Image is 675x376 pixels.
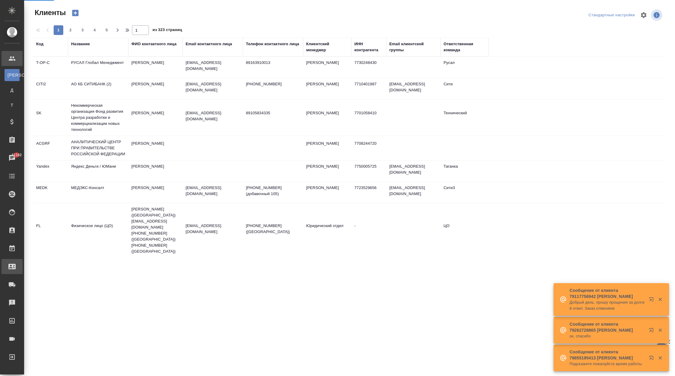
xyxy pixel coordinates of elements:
[441,182,489,203] td: Сити3
[8,102,17,108] span: Т
[303,57,351,78] td: [PERSON_NAME]
[303,107,351,128] td: [PERSON_NAME]
[8,152,25,158] span: 41182
[587,11,636,20] div: split button
[645,293,660,308] button: Открыть в новой вкладке
[246,60,300,66] p: 89163910013
[386,78,441,99] td: [EMAIL_ADDRESS][DOMAIN_NAME]
[654,297,666,302] button: Закрыть
[645,324,660,339] button: Открыть в новой вкладке
[128,182,183,203] td: [PERSON_NAME]
[386,160,441,182] td: [EMAIL_ADDRESS][DOMAIN_NAME]
[351,107,386,128] td: 7701058410
[5,99,20,111] a: Т
[8,72,17,78] span: [PERSON_NAME]
[128,57,183,78] td: [PERSON_NAME]
[303,137,351,159] td: [PERSON_NAME]
[186,223,240,235] p: [EMAIL_ADDRESS][DOMAIN_NAME]
[33,78,68,99] td: CITI2
[90,25,99,35] button: 4
[102,25,111,35] button: 5
[128,137,183,159] td: [PERSON_NAME]
[645,352,660,366] button: Открыть в новой вкладке
[78,25,87,35] button: 3
[570,361,645,367] p: Подскажите пожалуйста время работы
[68,78,128,99] td: АО КБ СИТИБАНК (2)
[5,84,20,96] a: Д
[36,41,43,47] div: Код
[441,107,489,128] td: Технический
[66,25,75,35] button: 2
[306,41,348,53] div: Клиентский менеджер
[570,287,645,299] p: Сообщение от клиента 79117756942 [PERSON_NAME]
[386,182,441,203] td: [EMAIL_ADDRESS][DOMAIN_NAME]
[68,100,128,136] td: Некоммерческая организация Фонд развития Центра разработки и коммерциализации новых технологий
[78,27,87,33] span: 3
[441,57,489,78] td: Русал
[128,203,183,258] td: [PERSON_NAME] ([GEOGRAPHIC_DATA]) [EMAIL_ADDRESS][DOMAIN_NAME] [PHONE_NUMBER] ([GEOGRAPHIC_DATA])...
[186,41,232,47] div: Email контактного лица
[68,57,128,78] td: РУСАЛ Глобал Менеджмент
[636,8,651,22] span: Настроить таблицу
[246,223,300,235] p: [PHONE_NUMBER] ([GEOGRAPHIC_DATA])
[5,69,20,81] a: [PERSON_NAME]
[8,87,17,93] span: Д
[570,321,645,333] p: Сообщение от клиента 79262728865 [PERSON_NAME]
[33,107,68,128] td: SK
[68,8,83,18] button: Создать
[570,333,645,339] p: ок, спасибо
[246,110,300,116] p: 89105834335
[246,41,299,47] div: Телефон контактного лица
[351,182,386,203] td: 7723529656
[444,41,486,53] div: Ответственная команда
[441,220,489,241] td: ЦО
[66,27,75,33] span: 2
[246,185,300,197] p: [PHONE_NUMBER] (добавочный 105)
[131,41,177,47] div: ФИО контактного лица
[303,220,351,241] td: Юридический отдел
[303,78,351,99] td: [PERSON_NAME]
[186,81,240,93] p: [EMAIL_ADDRESS][DOMAIN_NAME]
[354,41,383,53] div: ИНН контрагента
[351,160,386,182] td: 7750005725
[389,41,438,53] div: Email клиентской группы
[246,81,300,87] p: [PHONE_NUMBER]
[152,26,182,35] span: из 323 страниц
[128,78,183,99] td: [PERSON_NAME]
[102,27,111,33] span: 5
[654,327,666,333] button: Закрыть
[351,137,386,159] td: 7708244720
[2,150,23,166] a: 41182
[128,107,183,128] td: [PERSON_NAME]
[303,160,351,182] td: [PERSON_NAME]
[654,355,666,361] button: Закрыть
[33,220,68,241] td: FL
[33,137,68,159] td: ACGRF
[186,110,240,122] p: [EMAIL_ADDRESS][DOMAIN_NAME]
[570,349,645,361] p: Сообщение от клиента 79855195413 [PERSON_NAME]
[186,185,240,197] p: [EMAIL_ADDRESS][DOMAIN_NAME]
[351,57,386,78] td: 7730248430
[570,299,645,311] p: Добрый день, прошу прощения за долгий ответ. Заказ отменяем
[68,182,128,203] td: МЕДЭКС-Консалт
[33,182,68,203] td: MEDK
[303,182,351,203] td: [PERSON_NAME]
[128,160,183,182] td: [PERSON_NAME]
[68,160,128,182] td: Яндекс Деньги / ЮМани
[351,220,386,241] td: -
[441,160,489,182] td: Таганка
[351,78,386,99] td: 7710401987
[33,57,68,78] td: T-OP-C
[33,160,68,182] td: Yandex
[33,8,66,17] span: Клиенты
[90,27,99,33] span: 4
[651,9,664,21] span: Посмотреть информацию
[441,78,489,99] td: Сити
[186,60,240,72] p: [EMAIL_ADDRESS][DOMAIN_NAME]
[71,41,90,47] div: Название
[68,136,128,160] td: АНАЛИТИЧЕСКИЙ ЦЕНТР ПРИ ПРАВИТЕЛЬСТВЕ РОССИЙСКОЙ ФЕДЕРАЦИИ
[68,220,128,241] td: Физическое лицо (ЦО)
